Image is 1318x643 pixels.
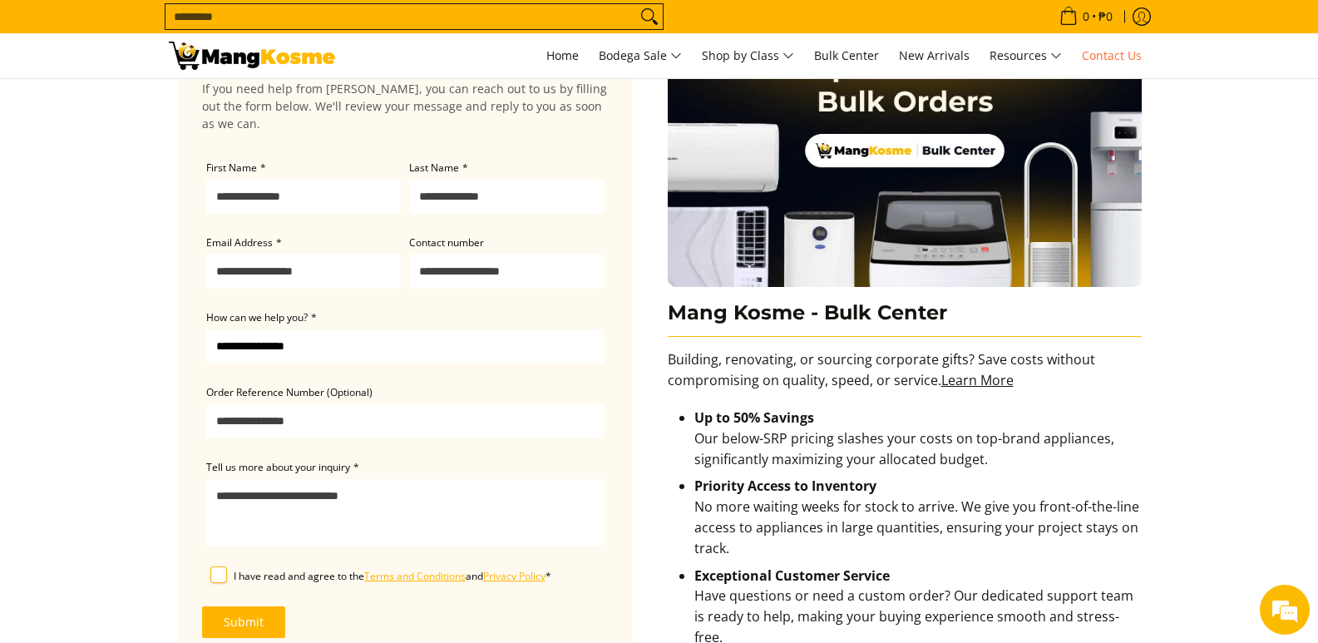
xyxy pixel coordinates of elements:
[899,47,970,63] span: New Arrivals
[814,47,879,63] span: Bulk Center
[668,349,1142,408] p: Building, renovating, or sourcing corporate gifts? Save costs without compromising on quality, sp...
[668,300,1142,338] h3: Mang Kosme - Bulk Center
[364,569,466,583] a: Terms and Conditions
[546,47,579,63] span: Home
[694,33,802,78] a: Shop by Class
[694,477,876,495] strong: Priority Access to Inventory
[806,33,887,78] a: Bulk Center
[694,566,890,585] strong: Exceptional Customer Service
[599,46,682,67] span: Bodega Sale
[1054,7,1118,26] span: •
[941,371,1014,389] a: Learn More
[1074,33,1150,78] a: Contact Us
[1082,47,1142,63] span: Contact Us
[1080,11,1092,22] span: 0
[636,4,663,29] button: Search
[202,80,608,132] p: If you need help from [PERSON_NAME], you can reach out to us by filling out the form below. We'll...
[202,606,285,638] button: Submit
[409,235,484,250] span: Contact number
[1096,11,1115,22] span: ₱0
[96,210,230,378] span: We're online!
[8,454,317,512] textarea: Type your message and hit 'Enter'
[206,460,350,474] span: Tell us more about your inquiry
[206,161,257,175] span: First Name
[694,476,1142,565] li: No more waiting weeks for stock to arrive. We give you front-of-the-line access to appliances in ...
[702,46,794,67] span: Shop by Class
[694,408,1142,476] li: Our below-SRP pricing slashes your costs on top-brand appliances, significantly maximizing your a...
[273,8,313,48] div: Minimize live chat window
[206,385,373,399] span: Order Reference Number (Optional)
[234,569,545,583] span: I have read and agree to the and
[694,408,814,427] strong: Up to 50% Savings
[352,33,1150,78] nav: Main Menu
[169,42,335,70] img: Contact Us Today! l Mang Kosme - Home Appliance Warehouse Sale
[86,93,279,115] div: Chat with us now
[409,161,459,175] span: Last Name
[990,46,1062,67] span: Resources
[981,33,1070,78] a: Resources
[483,569,545,583] a: Privacy Policy
[891,33,978,78] a: New Arrivals
[590,33,690,78] a: Bodega Sale
[538,33,587,78] a: Home
[206,235,273,250] span: Email Address
[206,310,308,324] span: How can we help you?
